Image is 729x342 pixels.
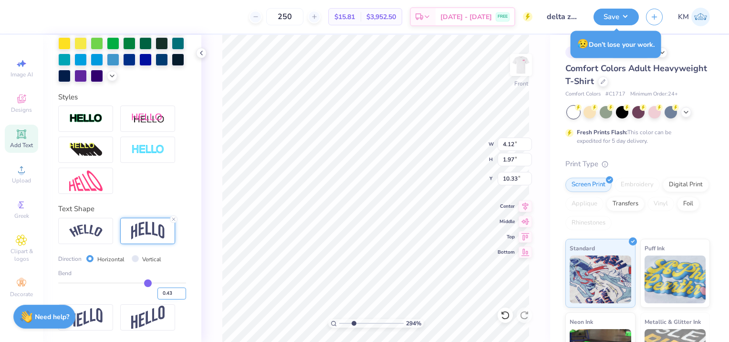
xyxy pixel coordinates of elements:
img: Shadow [131,113,165,125]
span: Greek [14,212,29,220]
span: Upload [12,177,31,184]
span: # C1717 [605,90,625,98]
img: Arch [131,222,165,240]
img: Flag [69,308,103,327]
span: Bottom [498,249,515,256]
a: KM [678,8,710,26]
img: Stroke [69,113,103,124]
span: 294 % [406,319,421,328]
div: Front [514,79,528,88]
div: Digital Print [663,178,709,192]
div: Foil [677,197,699,211]
span: Metallic & Glitter Ink [645,317,701,327]
div: Don’t lose your work. [571,31,661,58]
img: Negative Space [131,144,165,155]
img: Arc [69,224,103,237]
span: Decorate [10,290,33,298]
span: Image AI [10,71,33,78]
span: Direction [58,255,82,263]
strong: Need help? [35,312,69,321]
div: Print Type [565,159,710,170]
div: Vinyl [647,197,674,211]
div: Screen Print [565,178,612,192]
span: Center [498,203,515,210]
span: [DATE] - [DATE] [440,12,492,22]
span: Add Text [10,141,33,149]
span: Neon Ink [570,317,593,327]
input: Untitled Design [540,7,586,26]
img: Standard [570,256,631,303]
span: Bend [58,269,72,278]
div: Text Shape [58,203,186,214]
div: Rhinestones [565,216,612,230]
div: This color can be expedited for 5 day delivery. [577,128,694,145]
span: 😥 [577,38,589,50]
img: 3d Illusion [69,142,103,158]
img: Front [511,55,531,75]
span: Clipart & logos [5,247,38,263]
span: $15.81 [334,12,355,22]
div: Transfers [606,197,645,211]
span: KM [678,11,689,22]
img: Rise [131,306,165,329]
input: – – [266,8,303,25]
button: Save [594,9,639,25]
img: Free Distort [69,171,103,191]
span: Designs [11,106,32,114]
strong: Fresh Prints Flash: [577,128,627,136]
img: Puff Ink [645,256,706,303]
span: $3,952.50 [366,12,396,22]
span: Middle [498,218,515,225]
span: FREE [498,13,508,20]
span: Comfort Colors Adult Heavyweight T-Shirt [565,63,707,87]
span: Comfort Colors [565,90,601,98]
span: Standard [570,243,595,253]
span: Puff Ink [645,243,665,253]
span: Top [498,234,515,240]
span: Minimum Order: 24 + [630,90,678,98]
div: # 511581A [565,46,604,58]
img: Kylia Mease [691,8,710,26]
div: Embroidery [614,178,660,192]
div: Applique [565,197,604,211]
div: Styles [58,92,186,103]
label: Vertical [142,255,161,264]
label: Horizontal [97,255,125,264]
